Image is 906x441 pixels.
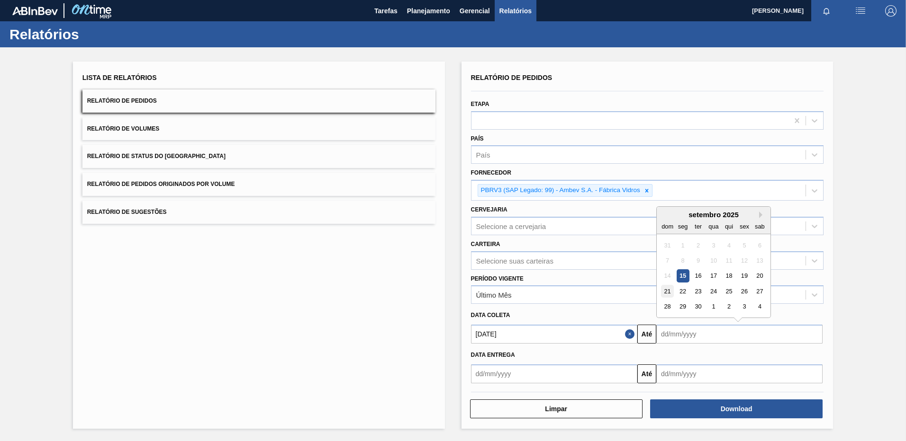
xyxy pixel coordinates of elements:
[82,201,435,224] button: Relatório de Sugestões
[753,239,766,252] div: Not available sábado, 6 de setembro de 2025
[738,285,751,298] div: Choose sexta-feira, 26 de setembro de 2025
[723,270,735,282] div: Choose quinta-feira, 18 de setembro de 2025
[738,270,751,282] div: Choose sexta-feira, 19 de setembro de 2025
[692,270,705,282] div: Choose terça-feira, 16 de setembro de 2025
[661,285,674,298] div: Choose domingo, 21 de setembro de 2025
[12,7,58,15] img: TNhmsLtSVTkK8tSr43FrP2fwEKptu5GPRR3wAAAABJRU5ErkJggg==
[471,135,484,142] label: País
[738,254,751,267] div: Not available sexta-feira, 12 de setembro de 2025
[471,325,637,344] input: dd/mm/yyyy
[476,151,490,159] div: País
[478,185,642,196] div: PBRV3 (SAP Legado: 99) - Ambev S.A. - Fábrica Vidros
[692,300,705,313] div: Choose terça-feira, 30 de setembro de 2025
[707,254,720,267] div: Not available quarta-feira, 10 de setembro de 2025
[707,285,720,298] div: Choose quarta-feira, 24 de setembro de 2025
[660,238,767,314] div: month 2025-09
[87,97,157,104] span: Relatório de Pedidos
[471,241,500,247] label: Carteira
[723,239,735,252] div: Not available quinta-feira, 4 de setembro de 2025
[885,5,897,17] img: Logout
[855,5,866,17] img: userActions
[661,300,674,313] div: Choose domingo, 28 de setembro de 2025
[692,254,705,267] div: Not available terça-feira, 9 de setembro de 2025
[87,181,235,187] span: Relatório de Pedidos Originados por Volume
[676,239,689,252] div: Not available segunda-feira, 1 de setembro de 2025
[470,399,643,418] button: Limpar
[476,256,553,265] div: Selecione suas carteiras
[476,222,546,230] div: Selecione a cervejaria
[661,254,674,267] div: Not available domingo, 7 de setembro de 2025
[82,145,435,168] button: Relatório de Status do [GEOGRAPHIC_DATA]
[692,220,705,233] div: ter
[82,74,157,81] span: Lista de Relatórios
[471,74,553,81] span: Relatório de Pedidos
[407,5,450,17] span: Planejamento
[471,169,511,176] label: Fornecedor
[661,239,674,252] div: Not available domingo, 31 de agosto de 2025
[650,399,823,418] button: Download
[759,212,766,218] button: Next Month
[82,89,435,113] button: Relatório de Pedidos
[87,125,159,132] span: Relatório de Volumes
[625,325,637,344] button: Close
[676,254,689,267] div: Not available segunda-feira, 8 de setembro de 2025
[723,220,735,233] div: qui
[656,325,823,344] input: dd/mm/yyyy
[738,239,751,252] div: Not available sexta-feira, 5 de setembro de 2025
[707,220,720,233] div: qua
[753,254,766,267] div: Not available sábado, 13 de setembro de 2025
[707,300,720,313] div: Choose quarta-feira, 1 de outubro de 2025
[471,364,637,383] input: dd/mm/yyyy
[471,101,489,107] label: Etapa
[499,5,532,17] span: Relatórios
[82,117,435,141] button: Relatório de Volumes
[87,153,226,159] span: Relatório de Status do [GEOGRAPHIC_DATA]
[471,352,515,358] span: Data entrega
[753,285,766,298] div: Choose sábado, 27 de setembro de 2025
[723,285,735,298] div: Choose quinta-feira, 25 de setembro de 2025
[9,29,178,40] h1: Relatórios
[707,270,720,282] div: Choose quarta-feira, 17 de setembro de 2025
[476,291,512,299] div: Último Mês
[676,285,689,298] div: Choose segunda-feira, 22 de setembro de 2025
[692,239,705,252] div: Not available terça-feira, 2 de setembro de 2025
[637,364,656,383] button: Até
[676,220,689,233] div: seg
[811,4,842,18] button: Notificações
[723,254,735,267] div: Not available quinta-feira, 11 de setembro de 2025
[753,300,766,313] div: Choose sábado, 4 de outubro de 2025
[753,270,766,282] div: Choose sábado, 20 de setembro de 2025
[637,325,656,344] button: Até
[661,220,674,233] div: dom
[753,220,766,233] div: sab
[471,206,507,213] label: Cervejaria
[707,239,720,252] div: Not available quarta-feira, 3 de setembro de 2025
[87,209,167,215] span: Relatório de Sugestões
[738,300,751,313] div: Choose sexta-feira, 3 de outubro de 2025
[676,270,689,282] div: Choose segunda-feira, 15 de setembro de 2025
[657,211,770,219] div: setembro 2025
[676,300,689,313] div: Choose segunda-feira, 29 de setembro de 2025
[738,220,751,233] div: sex
[471,275,524,282] label: Período Vigente
[661,270,674,282] div: Not available domingo, 14 de setembro de 2025
[656,364,823,383] input: dd/mm/yyyy
[692,285,705,298] div: Choose terça-feira, 23 de setembro de 2025
[460,5,490,17] span: Gerencial
[471,312,510,318] span: Data coleta
[374,5,398,17] span: Tarefas
[82,173,435,196] button: Relatório de Pedidos Originados por Volume
[723,300,735,313] div: Choose quinta-feira, 2 de outubro de 2025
